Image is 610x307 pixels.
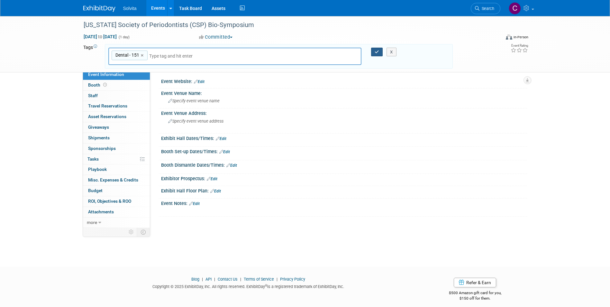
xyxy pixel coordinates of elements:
[118,35,130,39] span: (1 day)
[88,188,103,193] span: Budget
[137,228,150,236] td: Toggle Event Tabs
[239,277,243,282] span: |
[161,88,527,97] div: Event Venue Name:
[83,101,150,111] a: Travel Reservations
[83,112,150,122] a: Asset Reservations
[88,199,131,204] span: ROI, Objectives & ROO
[213,277,217,282] span: |
[161,147,527,155] div: Booth Set-up Dates/Times:
[83,91,150,101] a: Staff
[197,34,235,41] button: Committed
[83,5,115,12] img: ExhibitDay
[265,284,267,287] sup: ®
[83,34,117,40] span: [DATE] [DATE]
[168,98,220,103] span: Specify event venue name
[423,286,527,301] div: $500 Amazon gift card for you,
[244,277,274,282] a: Terms of Service
[191,277,199,282] a: Blog
[511,44,528,47] div: Event Rating
[83,154,150,164] a: Tasks
[506,34,512,40] img: Format-Inperson.png
[189,201,200,206] a: Edit
[87,220,97,225] span: more
[218,277,238,282] a: Contact Us
[509,2,521,14] img: Cindy Miller
[454,278,496,287] a: Refer & Earn
[161,160,527,169] div: Booth Dismantle Dates/Times:
[83,133,150,143] a: Shipments
[81,19,491,31] div: [US_STATE] Society of Periodontists (CSP) Bio-Symposium
[219,150,230,154] a: Edit
[88,177,138,182] span: Misc. Expenses & Credits
[114,52,139,58] span: Dental - 151
[83,144,150,154] a: Sponsorships
[88,146,116,151] span: Sponsorships
[513,35,528,40] div: In-Person
[194,79,205,84] a: Edit
[123,6,137,11] span: Solvita
[161,174,527,182] div: Exhibitor Prospectus:
[161,134,527,142] div: Exhibit Hall Dates/Times:
[88,103,127,108] span: Travel Reservations
[83,282,414,290] div: Copyright © 2025 ExhibitDay, Inc. All rights reserved. ExhibitDay is a registered trademark of Ex...
[161,186,527,194] div: Exhibit Hall Floor Plan:
[200,277,205,282] span: |
[83,196,150,207] a: ROI, Objectives & ROO
[83,186,150,196] a: Budget
[83,70,150,80] a: Event Information
[83,175,150,185] a: Misc. Expenses & Credits
[462,33,529,43] div: Event Format
[126,228,137,236] td: Personalize Event Tab Strip
[168,119,223,124] span: Specify event venue address
[83,122,150,133] a: Giveaways
[207,177,217,181] a: Edit
[149,53,239,59] input: Type tag and hit enter
[88,72,124,77] span: Event Information
[88,209,114,214] span: Attachments
[88,167,107,172] span: Playbook
[83,164,150,175] a: Playbook
[216,136,226,141] a: Edit
[83,218,150,228] a: more
[479,6,494,11] span: Search
[161,199,527,207] div: Event Notes:
[83,44,99,69] td: Tags
[280,277,305,282] a: Privacy Policy
[88,135,110,140] span: Shipments
[471,3,500,14] a: Search
[88,125,109,130] span: Giveaways
[88,114,126,119] span: Asset Reservations
[88,82,108,88] span: Booth
[161,108,527,116] div: Event Venue Address:
[88,93,98,98] span: Staff
[275,277,279,282] span: |
[83,80,150,90] a: Booth
[141,52,145,59] a: ×
[423,296,527,301] div: $150 off for them.
[102,82,108,87] span: Booth not reserved yet
[226,163,237,168] a: Edit
[387,48,396,57] button: X
[205,277,212,282] a: API
[97,34,103,39] span: to
[87,156,99,162] span: Tasks
[83,207,150,217] a: Attachments
[161,77,527,85] div: Event Website:
[210,189,221,193] a: Edit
